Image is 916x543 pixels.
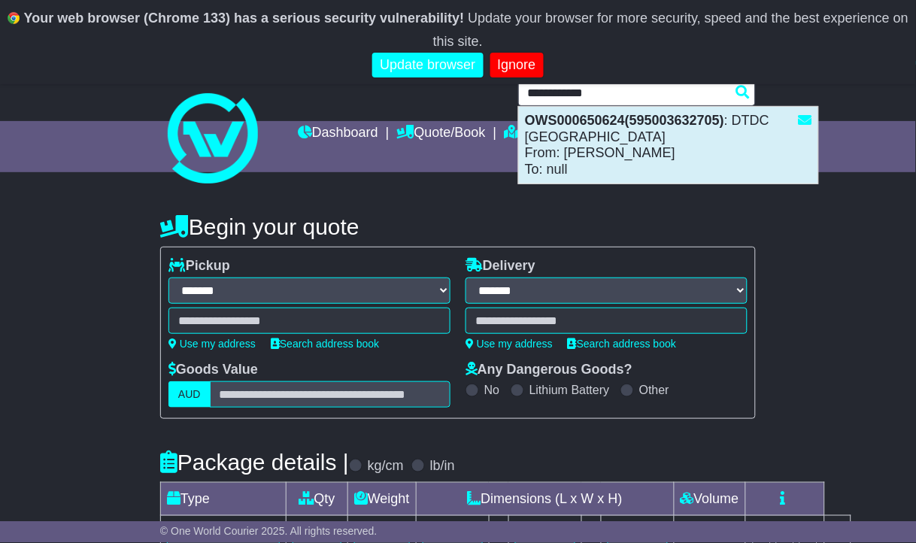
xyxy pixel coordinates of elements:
td: Volume [674,483,745,516]
td: Dimensions (L x W x H) [416,483,674,516]
a: Update browser [372,53,483,77]
label: Lithium Battery [529,383,610,397]
td: Weight [348,483,417,516]
a: Use my address [168,338,256,350]
a: Quote/Book [397,121,486,147]
a: Tracking [504,121,570,147]
label: lb/in [430,458,455,475]
label: Delivery [466,258,535,275]
h4: Package details | [160,450,349,475]
a: Search address book [568,338,676,350]
label: Pickup [168,258,230,275]
a: Dashboard [298,121,378,147]
td: Qty [287,483,348,516]
span: © One World Courier 2025. All rights reserved. [160,526,378,538]
a: Search address book [271,338,379,350]
label: Any Dangerous Goods? [466,362,632,378]
b: Your web browser (Chrome 133) has a serious security vulnerability! [24,11,465,26]
label: No [484,383,499,397]
label: Goods Value [168,362,258,378]
a: Use my address [466,338,553,350]
strong: OWS000650624(595003632705) [525,113,724,128]
span: Update your browser for more security, speed and the best experience on this site. [433,11,908,49]
label: AUD [168,381,211,408]
td: Type [161,483,287,516]
a: Ignore [490,53,544,77]
label: kg/cm [368,458,404,475]
label: Other [639,383,669,397]
h4: Begin your quote [160,214,756,239]
div: : DTDC [GEOGRAPHIC_DATA] From: [PERSON_NAME] To: null [519,107,818,184]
